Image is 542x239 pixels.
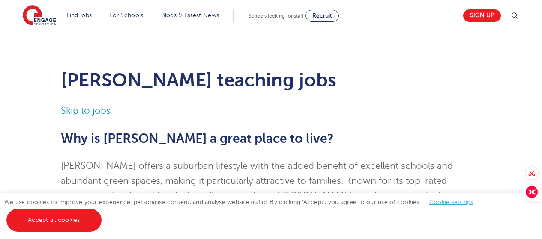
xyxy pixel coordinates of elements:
[249,13,304,19] span: Schools looking for staff
[61,69,481,91] h1: [PERSON_NAME] teaching jobs
[67,12,92,18] a: Find jobs
[61,106,111,116] a: Skip to jobs
[312,12,332,19] span: Recruit
[6,209,102,232] a: Accept all cookies
[109,12,143,18] a: For Schools
[305,10,339,22] a: Recruit
[4,199,482,223] span: We use cookies to improve your experience, personalise content, and analyse website traffic. By c...
[161,12,219,18] a: Blogs & Latest News
[61,131,334,146] span: Why is [PERSON_NAME] a great place to live?
[463,9,501,22] a: Sign up
[429,199,473,205] a: Cookie settings
[23,5,56,27] img: Engage Education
